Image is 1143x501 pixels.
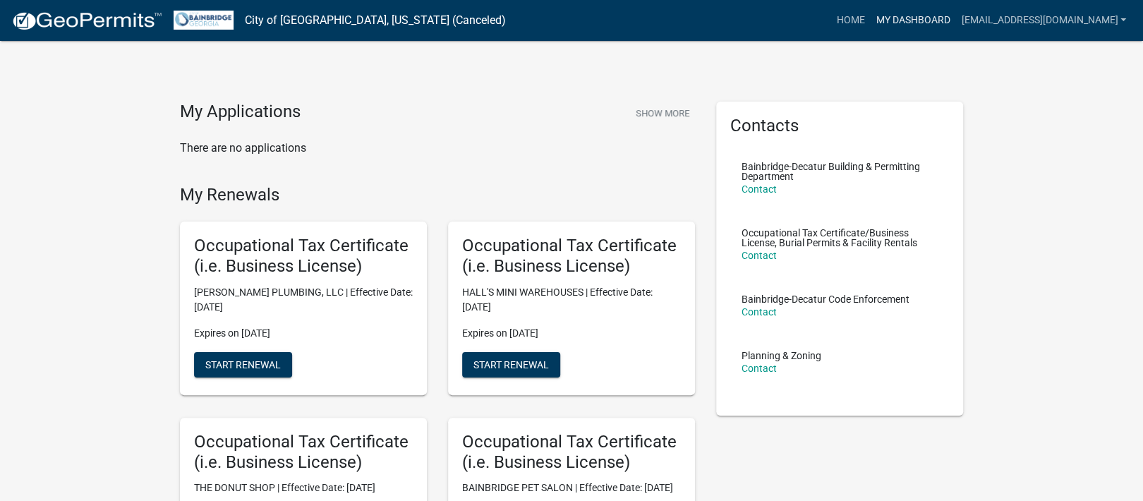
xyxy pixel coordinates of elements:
a: [EMAIL_ADDRESS][DOMAIN_NAME] [955,7,1132,34]
a: Contact [742,250,777,261]
a: City of [GEOGRAPHIC_DATA], [US_STATE] (Canceled) [245,8,506,32]
a: Home [830,7,870,34]
p: HALL'S MINI WAREHOUSES | Effective Date: [DATE] [462,285,681,315]
a: My Dashboard [870,7,955,34]
h5: Occupational Tax Certificate (i.e. Business License) [194,432,413,473]
h5: Occupational Tax Certificate (i.e. Business License) [462,432,681,473]
a: Contact [742,183,777,195]
h5: Contacts [730,116,949,136]
h4: My Applications [180,102,301,123]
h5: Occupational Tax Certificate (i.e. Business License) [194,236,413,277]
p: Expires on [DATE] [462,326,681,341]
p: Bainbridge-Decatur Building & Permitting Department [742,162,938,181]
a: Contact [742,306,777,318]
p: Expires on [DATE] [194,326,413,341]
button: Start Renewal [194,352,292,378]
p: BAINBRIDGE PET SALON | Effective Date: [DATE] [462,481,681,495]
img: City of Bainbridge, Georgia (Canceled) [174,11,234,30]
h5: Occupational Tax Certificate (i.e. Business License) [462,236,681,277]
h4: My Renewals [180,185,695,205]
span: Start Renewal [205,358,281,370]
p: Planning & Zoning [742,351,821,361]
p: [PERSON_NAME] PLUMBING, LLC | Effective Date: [DATE] [194,285,413,315]
button: Start Renewal [462,352,560,378]
a: Contact [742,363,777,374]
span: Start Renewal [473,358,549,370]
p: Occupational Tax Certificate/Business License, Burial Permits & Facility Rentals [742,228,938,248]
p: Bainbridge-Decatur Code Enforcement [742,294,909,304]
p: THE DONUT SHOP | Effective Date: [DATE] [194,481,413,495]
p: There are no applications [180,140,695,157]
button: Show More [630,102,695,125]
